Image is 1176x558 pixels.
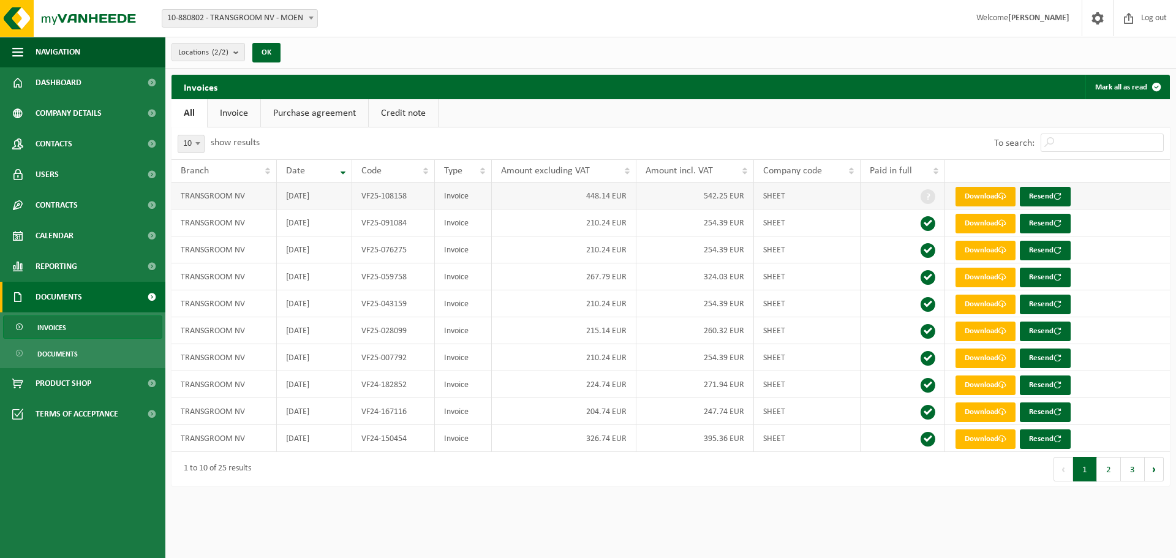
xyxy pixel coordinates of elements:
font: Credit note [381,108,426,118]
font: Date [286,166,305,176]
font: Download [965,435,998,443]
font: 542.25 EUR [704,192,744,201]
font: Resend [1029,246,1053,254]
font: 10 [183,139,192,148]
font: Welcome [976,13,1008,23]
font: 215.14 EUR [586,326,627,336]
button: 1 [1073,457,1097,481]
font: VF25-059758 [361,273,407,282]
font: Documents [37,351,78,358]
font: Invoice [444,192,469,201]
font: Download [965,192,998,200]
font: Invoice [220,108,248,118]
button: Mark all as read [1085,75,1169,99]
font: 210.24 EUR [586,353,627,363]
font: Amount incl. VAT [646,166,713,176]
font: 448.14 EUR [586,192,627,201]
font: SHEET [763,246,785,255]
font: 267.79 EUR [586,273,627,282]
font: [DATE] [286,380,309,390]
font: SHEET [763,300,785,309]
font: [DATE] [286,353,309,363]
font: Documents [36,293,82,302]
font: Dashboard [36,78,81,88]
font: Resend [1029,273,1053,281]
a: Download [956,241,1016,260]
font: 210.24 EUR [586,300,627,309]
font: Download [965,300,998,308]
button: Resend [1020,295,1071,314]
font: Contracts [36,201,78,210]
font: 254.39 EUR [704,300,744,309]
font: Resend [1029,327,1053,335]
a: Download [956,268,1016,287]
font: TRANSGROOM NV [181,326,245,336]
font: Company details [36,109,102,118]
a: Download [956,214,1016,233]
font: VF25-028099 [361,326,407,336]
font: 224.74 EUR [586,380,627,390]
font: Contacts [36,140,72,149]
span: 10 [178,135,204,153]
font: Resend [1029,219,1053,227]
font: SHEET [763,192,785,201]
font: Invoice [444,380,469,390]
font: Resend [1029,435,1053,443]
button: Resend [1020,322,1071,341]
font: To search: [994,138,1035,148]
font: VF24-150454 [361,434,407,443]
button: Resend [1020,375,1071,395]
font: Resend [1029,300,1053,308]
font: Terms of acceptance [36,410,118,419]
font: [DATE] [286,300,309,309]
button: 3 [1121,457,1145,481]
font: Product Shop [36,379,91,388]
font: Resend [1029,354,1053,362]
font: [PERSON_NAME] [1008,13,1069,23]
button: Resend [1020,214,1071,233]
font: Branch [181,166,209,176]
font: Log out [1141,13,1167,23]
font: [DATE] [286,192,309,201]
font: Navigation [36,48,80,57]
font: Reporting [36,262,77,271]
font: 271.94 EUR [704,380,744,390]
font: [DATE] [286,434,309,443]
span: 10-880802 - TRANSGROOM NV - MOEN [162,9,318,28]
a: Download [956,322,1016,341]
font: Paid in full [870,166,912,176]
font: TRANSGROOM NV [181,246,245,255]
font: TRANSGROOM NV [181,300,245,309]
font: Invoice [444,353,469,363]
font: SHEET [763,219,785,228]
span: 10 [178,135,205,153]
font: VF25-108158 [361,192,407,201]
font: SHEET [763,326,785,336]
button: Resend [1020,241,1071,260]
font: OK [262,48,271,56]
font: Invoices [184,83,217,93]
font: [DATE] [286,326,309,336]
font: Invoice [444,407,469,417]
a: Documents [3,342,162,365]
button: Resend [1020,402,1071,422]
font: Invoice [444,326,469,336]
font: [DATE] [286,219,309,228]
font: Invoice [444,434,469,443]
font: VF25-091084 [361,219,407,228]
font: Calendar [36,232,73,241]
font: TRANSGROOM NV [181,380,245,390]
font: [DATE] [286,273,309,282]
font: 247.74 EUR [704,407,744,417]
font: Resend [1029,192,1053,200]
font: Type [444,166,462,176]
font: TRANSGROOM NV [181,192,245,201]
font: SHEET [763,434,785,443]
button: Next [1145,457,1164,481]
button: Resend [1020,187,1071,206]
font: 260.32 EUR [704,326,744,336]
font: Company code [763,166,822,176]
font: Download [965,273,998,281]
font: Download [965,219,998,227]
font: Resend [1029,381,1053,389]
